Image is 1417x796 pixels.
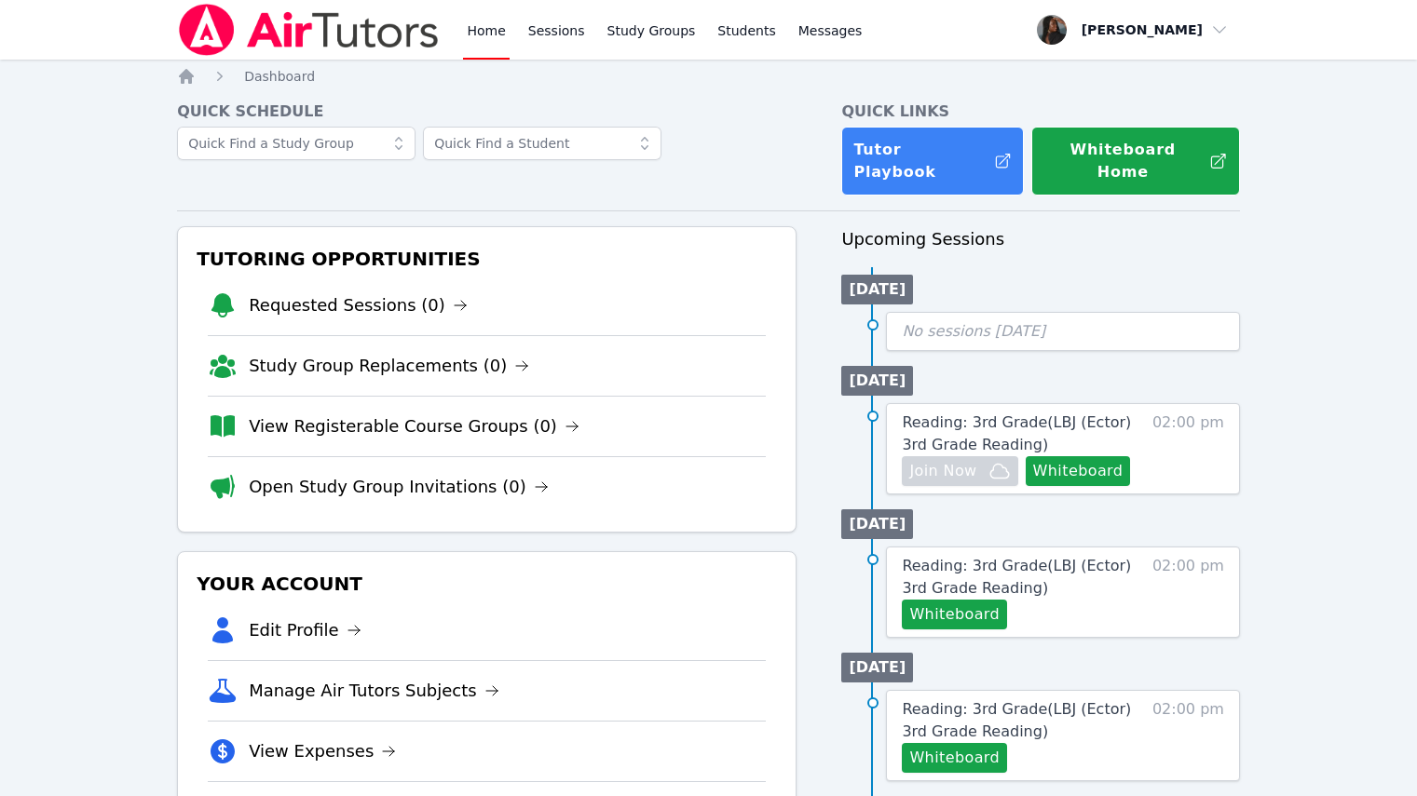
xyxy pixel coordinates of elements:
li: [DATE] [841,509,913,539]
a: Reading: 3rd Grade(LBJ (Ector) 3rd Grade Reading) [902,411,1143,456]
li: [DATE] [841,366,913,396]
input: Quick Find a Student [423,127,661,160]
span: 02:00 pm [1152,555,1224,629]
span: Join Now [909,460,976,482]
li: [DATE] [841,275,913,304]
a: Dashboard [244,67,315,86]
h3: Your Account [193,567,781,600]
a: Requested Sessions (0) [249,292,468,318]
a: Reading: 3rd Grade(LBJ (Ector) 3rd Grade Reading) [902,555,1143,600]
a: Tutor Playbook [841,127,1024,196]
a: Study Group Replacements (0) [249,353,529,379]
button: Whiteboard [902,743,1007,773]
h4: Quick Links [841,101,1240,123]
span: Reading: 3rd Grade ( LBJ (Ector) 3rd Grade Reading ) [902,413,1131,453]
span: Messages [798,21,863,40]
button: Join Now [902,456,1017,486]
a: Manage Air Tutors Subjects [249,678,499,704]
span: 02:00 pm [1152,698,1224,773]
button: Whiteboard Home [1031,127,1240,196]
li: [DATE] [841,653,913,682]
nav: Breadcrumb [177,67,1240,86]
span: Reading: 3rd Grade ( LBJ (Ector) 3rd Grade Reading ) [902,557,1131,597]
span: Dashboard [244,69,315,84]
a: View Registerable Course Groups (0) [249,413,579,439]
a: Reading: 3rd Grade(LBJ (Ector) 3rd Grade Reading) [902,698,1143,743]
span: 02:00 pm [1152,411,1224,486]
button: Whiteboard [902,600,1007,629]
a: View Expenses [249,738,396,764]
h4: Quick Schedule [177,101,797,123]
span: No sessions [DATE] [902,322,1045,340]
input: Quick Find a Study Group [177,127,416,160]
span: Reading: 3rd Grade ( LBJ (Ector) 3rd Grade Reading ) [902,700,1131,740]
a: Open Study Group Invitations (0) [249,474,549,500]
a: Edit Profile [249,617,361,643]
h3: Upcoming Sessions [841,226,1240,252]
img: Air Tutors [177,4,441,56]
button: Whiteboard [1026,456,1131,486]
h3: Tutoring Opportunities [193,242,781,276]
